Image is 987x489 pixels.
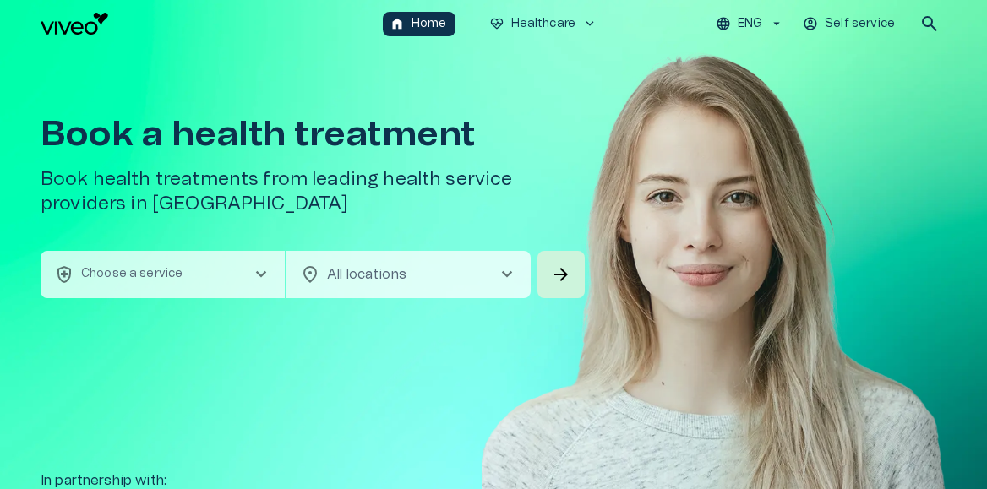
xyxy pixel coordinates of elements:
button: open search modal [913,7,946,41]
span: arrow_forward [551,264,571,285]
span: keyboard_arrow_down [582,16,597,31]
span: health_and_safety [54,264,74,285]
p: Healthcare [511,15,576,33]
button: health_and_safetyChoose a servicechevron_right [41,251,285,298]
p: Self service [825,15,895,33]
span: chevron_right [251,264,271,285]
button: ecg_heartHealthcarekeyboard_arrow_down [483,12,605,36]
span: location_on [300,264,320,285]
p: Home [412,15,447,33]
button: homeHome [383,12,455,36]
h5: Book health treatments from leading health service providers in [GEOGRAPHIC_DATA] [41,167,588,217]
p: Choose a service [81,265,183,283]
span: home [390,16,405,31]
h1: Book a health treatment [41,115,588,154]
img: Viveo logo [41,13,108,35]
span: search [919,14,940,34]
p: All locations [327,264,470,285]
p: ENG [738,15,762,33]
span: chevron_right [497,264,517,285]
a: Navigate to homepage [41,13,376,35]
button: Search [537,251,585,298]
button: ENG [713,12,787,36]
button: Self service [800,12,899,36]
span: ecg_heart [489,16,504,31]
